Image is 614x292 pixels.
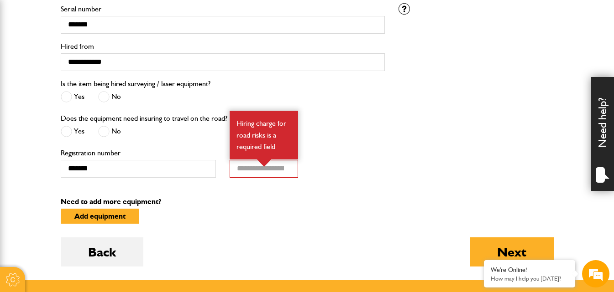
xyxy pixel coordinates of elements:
[98,91,121,102] label: No
[61,198,554,205] p: Need to add more equipment?
[61,209,139,224] button: Add equipment
[470,237,554,266] button: Next
[591,77,614,191] div: Need help?
[61,80,210,87] label: Is the item being hired surveying / laser equipment?
[491,275,568,282] p: How may I help you today?
[230,111,298,159] div: Hiring charge for road risks is a required field
[61,5,385,13] label: Serial number
[61,91,84,102] label: Yes
[61,115,227,122] label: Does the equipment need insuring to travel on the road?
[61,43,385,50] label: Hired from
[98,126,121,137] label: No
[61,126,84,137] label: Yes
[61,237,143,266] button: Back
[491,266,568,274] div: We're Online!
[257,159,271,167] img: error-box-arrow.svg
[61,149,216,157] label: Registration number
